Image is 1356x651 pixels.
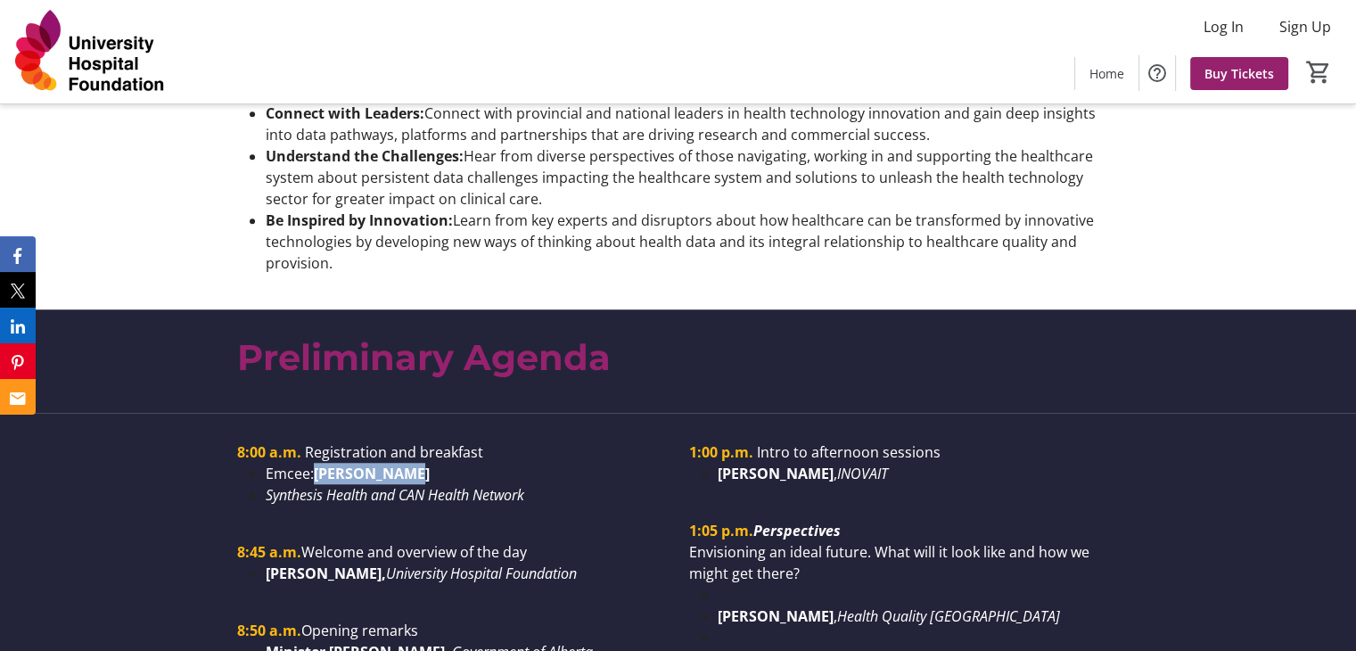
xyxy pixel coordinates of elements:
[266,146,464,166] strong: Understand the Challenges:
[837,606,1060,626] em: Health Quality [GEOGRAPHIC_DATA]
[689,542,1089,583] span: Envisioning an ideal future. What will it look like and how we might get there?
[834,464,837,483] span: ,
[386,564,577,583] em: University Hospital Foundation
[301,621,418,640] span: Opening remarks
[266,145,1120,210] li: Hear from diverse perspectives of those navigating, working in and supporting the healthcare syst...
[314,464,430,483] strong: [PERSON_NAME]
[301,542,527,562] span: Welcome and overview of the day
[266,103,1120,145] li: Connect with provincial and national leaders in health technology innovation and gain deep insigh...
[1075,57,1138,90] a: Home
[1089,64,1124,83] span: Home
[1204,16,1244,37] span: Log In
[237,621,301,640] strong: 8:50 a.m.
[1265,12,1345,41] button: Sign Up
[237,442,301,462] strong: 8:00 a.m.
[266,103,424,123] strong: Connect with Leaders:
[11,7,169,96] img: University Hospital Foundation's Logo
[266,210,453,230] strong: Be Inspired by Innovation:
[837,464,888,483] em: INOVAIT
[266,485,524,505] em: Synthesis Health and CAN Health Network
[757,442,941,462] span: Intro to afternoon sessions
[237,542,301,562] strong: 8:45 a.m.
[266,210,1120,274] li: Learn from key experts and disruptors about how healthcare can be transformed by innovative techn...
[237,331,1120,384] p: Preliminary Agenda
[1204,64,1274,83] span: Buy Tickets
[1139,55,1175,91] button: Help
[305,442,483,462] span: Registration and breakfast
[1189,12,1258,41] button: Log In
[753,521,841,540] em: Perspectives
[1303,56,1335,88] button: Cart
[834,606,837,626] span: ,
[1190,57,1288,90] a: Buy Tickets
[1279,16,1331,37] span: Sign Up
[266,564,386,583] strong: [PERSON_NAME],
[266,464,314,483] span: Emcee:
[718,606,834,626] strong: [PERSON_NAME]
[689,521,753,540] strong: 1:05 p.m.
[689,442,753,462] strong: 1:00 p.m.
[718,464,834,483] strong: [PERSON_NAME]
